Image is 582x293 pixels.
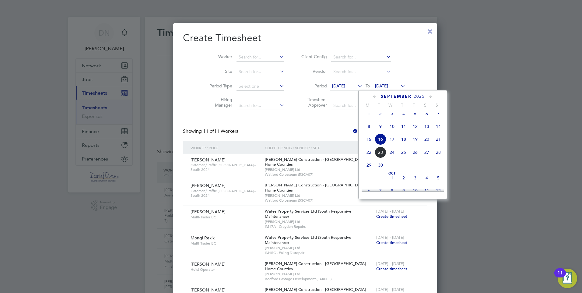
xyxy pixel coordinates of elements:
[191,287,226,293] span: [PERSON_NAME]
[398,172,409,184] span: 2
[300,83,327,89] label: Period
[396,102,408,108] span: T
[409,133,421,145] span: 19
[386,172,398,184] span: 1
[265,172,373,177] span: Watford Colosseum (53CA07)
[300,69,327,74] label: Vendor
[373,102,385,108] span: T
[433,121,444,132] span: 14
[237,68,284,76] input: Search for...
[205,69,232,74] label: Site
[386,172,398,175] span: Oct
[203,128,214,134] span: 11 of
[363,133,375,145] span: 15
[419,102,431,108] span: S
[191,157,226,163] span: [PERSON_NAME]
[363,108,375,119] span: 1
[265,245,373,250] span: [PERSON_NAME] Ltd
[376,240,407,245] span: Create timesheet
[376,287,404,292] span: [DATE] - [DATE]
[386,133,398,145] span: 17
[265,209,351,219] span: Wates Property Services Ltd (South Responsive Maintenance)
[421,108,433,119] span: 6
[375,121,386,132] span: 9
[352,128,414,134] label: Hide created timesheets
[421,172,433,184] span: 4
[191,183,226,188] span: [PERSON_NAME]
[433,172,444,184] span: 5
[265,157,366,167] span: [PERSON_NAME] Construction - [GEOGRAPHIC_DATA] Home Counties
[189,141,263,155] div: Worker / Role
[205,83,232,89] label: Period Type
[557,273,563,281] div: 11
[205,54,232,59] label: Worker
[375,108,386,119] span: 2
[265,272,373,277] span: [PERSON_NAME] Ltd
[376,235,404,240] span: [DATE] - [DATE]
[191,163,260,172] span: Gateman/Traffic [GEOGRAPHIC_DATA] - South 2024
[191,267,260,272] span: Hoist Operator
[265,193,373,198] span: [PERSON_NAME] Ltd
[265,198,373,203] span: Watford Colosseum (53CA07)
[205,97,232,108] label: Hiring Manager
[300,54,327,59] label: Client Config
[408,102,419,108] span: F
[191,261,226,267] span: [PERSON_NAME]
[263,141,375,155] div: Client Config / Vendor / Site
[265,167,373,172] span: [PERSON_NAME] Ltd
[375,146,386,158] span: 23
[191,209,226,214] span: [PERSON_NAME]
[386,108,398,119] span: 3
[376,214,407,219] span: Create timesheet
[375,185,386,196] span: 7
[409,121,421,132] span: 12
[433,185,444,196] span: 12
[191,189,260,198] span: Gateman/Traffic [GEOGRAPHIC_DATA] - South 2024
[265,182,366,193] span: [PERSON_NAME] Construction - [GEOGRAPHIC_DATA] Home Counties
[409,185,421,196] span: 10
[375,159,386,171] span: 30
[375,83,388,89] span: [DATE]
[331,53,391,62] input: Search for...
[386,185,398,196] span: 8
[265,224,373,229] span: IM17A - Croydon Repairs
[191,241,260,246] span: Multi-Trader BC
[363,159,375,171] span: 29
[183,128,240,135] div: Showing
[331,101,391,110] input: Search for...
[398,121,409,132] span: 11
[414,94,425,99] span: 2025
[364,82,372,90] span: To
[421,133,433,145] span: 20
[300,97,327,108] label: Timesheet Approver
[433,133,444,145] span: 21
[332,83,345,89] span: [DATE]
[191,235,215,241] span: Mongi Rekik
[433,108,444,119] span: 7
[421,185,433,196] span: 11
[237,53,284,62] input: Search for...
[203,128,238,134] span: 11 Workers
[421,146,433,158] span: 27
[386,121,398,132] span: 10
[265,277,373,281] span: Bedford Passage Development (54X003)
[421,121,433,132] span: 13
[409,172,421,184] span: 3
[237,101,284,110] input: Search for...
[265,235,351,245] span: Wates Property Services Ltd (South Responsive Maintenance)
[362,102,373,108] span: M
[331,68,391,76] input: Search for...
[385,102,396,108] span: W
[363,146,375,158] span: 22
[376,261,404,266] span: [DATE] - [DATE]
[363,185,375,196] span: 6
[398,185,409,196] span: 9
[183,32,427,44] h2: Create Timesheet
[386,146,398,158] span: 24
[398,133,409,145] span: 18
[409,108,421,119] span: 5
[376,266,407,271] span: Create timesheet
[265,261,366,271] span: [PERSON_NAME] Construction - [GEOGRAPHIC_DATA] Home Counties
[237,82,284,91] input: Select one
[381,94,412,99] span: September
